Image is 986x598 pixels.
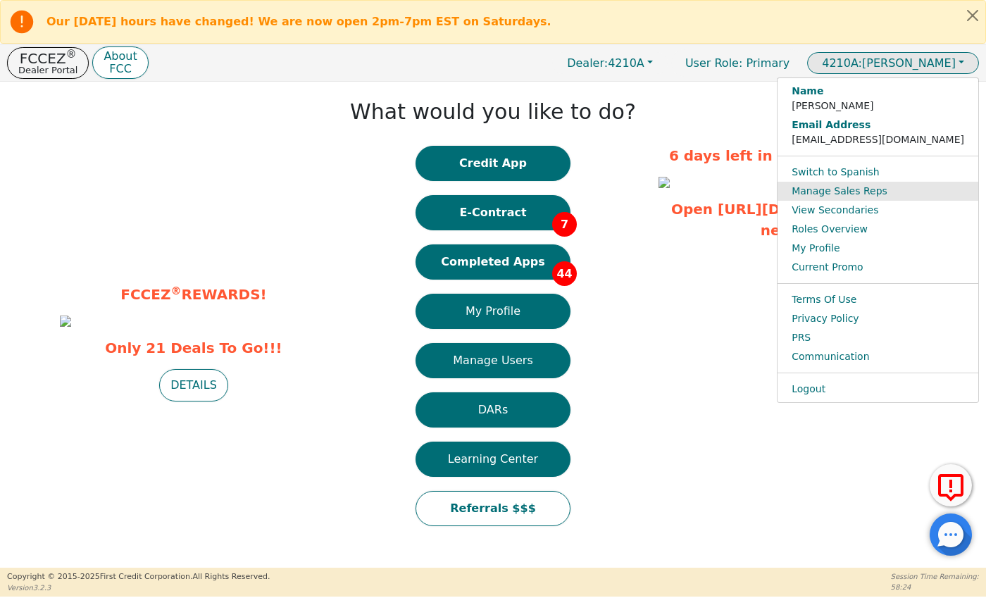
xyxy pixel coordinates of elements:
[659,177,670,188] img: dd31f159-2c26-414a-83e2-5e2706ea34ba
[792,84,964,99] strong: Name
[778,220,978,239] a: Roles Overview
[416,392,570,428] button: DARs
[552,261,577,286] span: 44
[7,571,270,583] p: Copyright © 2015- 2025 First Credit Corporation.
[778,309,978,328] a: Privacy Policy
[671,49,804,77] p: Primary
[778,290,978,309] a: Terms Of Use
[792,118,964,132] strong: Email Address
[416,195,570,230] button: E-Contract7
[778,182,978,201] a: Manage Sales Reps
[416,343,570,378] button: Manage Users
[822,56,956,70] span: [PERSON_NAME]
[7,47,89,79] button: FCCEZ®Dealer Portal
[104,63,137,75] p: FCC
[822,56,862,70] span: 4210A:
[552,212,577,237] span: 7
[416,442,570,477] button: Learning Center
[416,244,570,280] button: Completed Apps44
[778,380,978,399] a: Logout
[891,571,979,582] p: Session Time Remaining:
[18,66,77,75] p: Dealer Portal
[416,294,570,329] button: My Profile
[891,582,979,592] p: 58:24
[159,369,228,401] button: DETAILS
[685,56,742,70] span: User Role :
[778,347,978,366] a: Communication
[66,48,77,61] sup: ®
[552,52,668,74] button: Dealer:4210A
[350,99,636,125] h1: What would you like to do?
[930,464,972,506] button: Report Error to FCC
[659,145,926,166] p: 6 days left in promotion period
[567,56,608,70] span: Dealer:
[46,15,551,28] b: Our [DATE] hours have changed! We are now open 2pm-7pm EST on Saturdays.
[567,56,644,70] span: 4210A
[778,328,978,347] a: PRS
[792,84,964,113] p: [PERSON_NAME]
[671,49,804,77] a: User Role: Primary
[18,51,77,66] p: FCCEZ
[671,201,913,239] a: Open [URL][DOMAIN_NAME] in new tab
[778,258,978,277] a: Current Promo
[807,52,979,74] button: 4210A:[PERSON_NAME]
[104,51,137,62] p: About
[170,285,181,297] sup: ®
[60,337,327,359] span: Only 21 Deals To Go!!!
[60,284,327,305] p: FCCEZ REWARDS!
[792,118,964,147] p: [EMAIL_ADDRESS][DOMAIN_NAME]
[92,46,148,80] button: AboutFCC
[60,316,71,327] img: a6253b43-5945-467b-a9f5-00ae41c318bd
[778,163,978,182] a: Switch to Spanish
[778,239,978,258] a: My Profile
[778,201,978,220] a: View Secondaries
[960,1,985,30] button: Close alert
[192,572,270,581] span: All Rights Reserved.
[807,52,979,74] a: 4210A:[PERSON_NAME]Name[PERSON_NAME]Email Address[EMAIL_ADDRESS][DOMAIN_NAME]Switch to SpanishMan...
[416,146,570,181] button: Credit App
[416,491,570,526] button: Referrals $$$
[7,583,270,593] p: Version 3.2.3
